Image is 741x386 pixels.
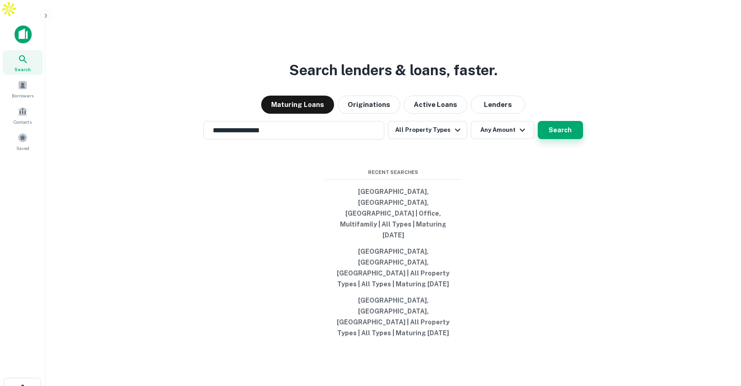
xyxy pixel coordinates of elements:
[696,314,741,357] iframe: Chat Widget
[338,96,400,114] button: Originations
[325,183,461,243] button: [GEOGRAPHIC_DATA], [GEOGRAPHIC_DATA], [GEOGRAPHIC_DATA] | Office, Multifamily | All Types | Matur...
[325,169,461,176] span: Recent Searches
[325,292,461,341] button: [GEOGRAPHIC_DATA], [GEOGRAPHIC_DATA], [GEOGRAPHIC_DATA] | All Property Types | All Types | Maturi...
[261,96,334,114] button: Maturing Loans
[3,50,43,75] a: Search
[3,129,43,154] a: Saved
[404,96,467,114] button: Active Loans
[14,25,32,43] img: capitalize-icon.png
[12,92,33,99] span: Borrowers
[3,77,43,101] a: Borrowers
[14,118,32,125] span: Contacts
[289,59,497,81] h3: Search lenders & loans, faster.
[14,66,31,73] span: Search
[325,243,461,292] button: [GEOGRAPHIC_DATA], [GEOGRAPHIC_DATA], [GEOGRAPHIC_DATA] | All Property Types | All Types | Maturi...
[388,121,467,139] button: All Property Types
[471,121,534,139] button: Any Amount
[16,145,29,152] span: Saved
[3,103,43,127] a: Contacts
[538,121,583,139] button: Search
[471,96,525,114] button: Lenders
